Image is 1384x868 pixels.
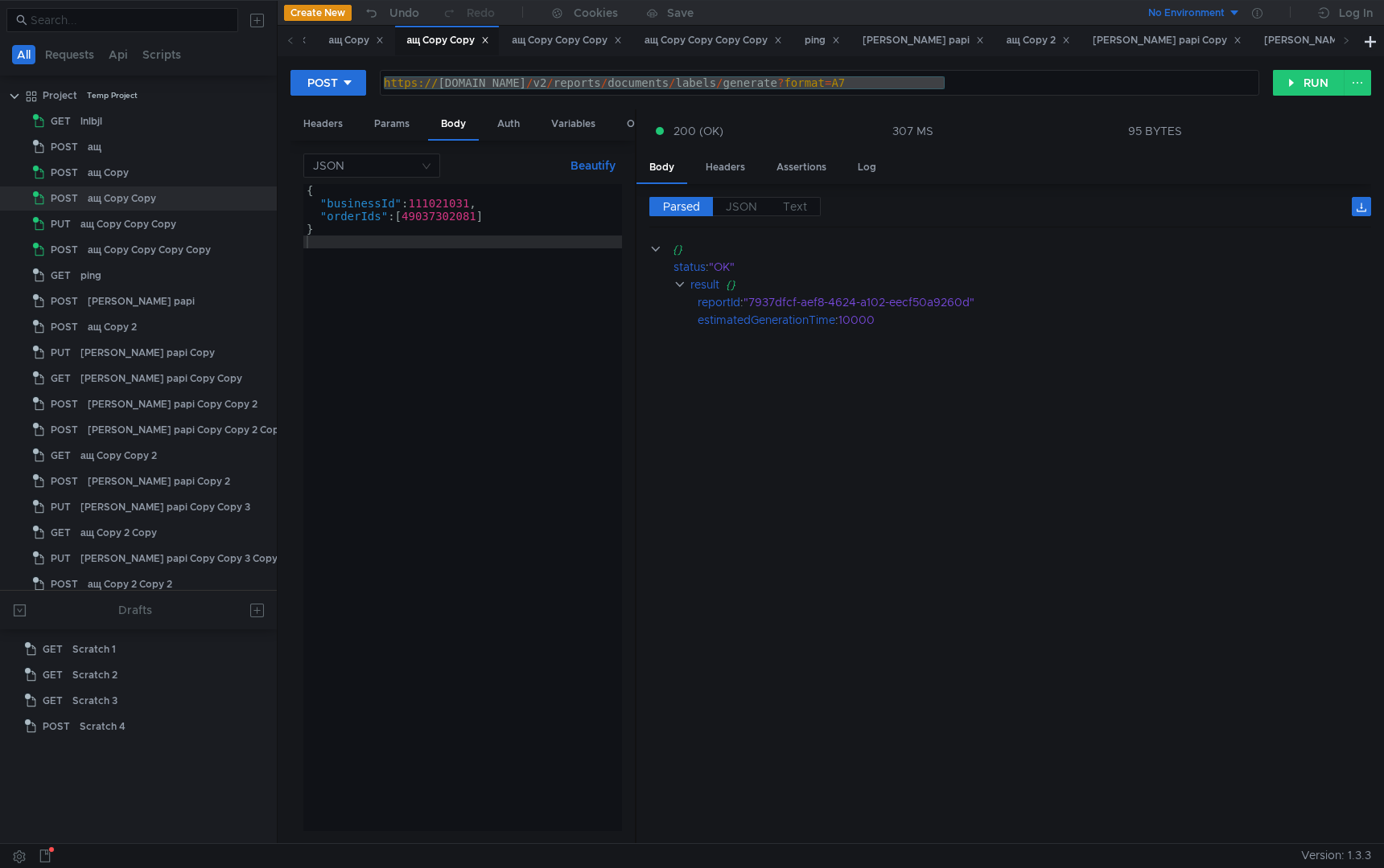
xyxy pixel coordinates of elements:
[43,663,63,687] span: GET
[1148,6,1225,21] div: No Environment
[307,74,338,92] div: POST
[80,714,126,739] div: Scratch 4
[43,714,70,739] span: POST
[698,293,1371,311] div: :
[667,7,694,18] div: Save
[698,311,835,329] div: estimatedGenerationTime
[51,469,78,493] span: POST
[88,572,172,596] div: ащ Copy 2 Copy 2
[764,153,839,182] div: Assertions
[329,32,385,49] div: ащ Copy
[673,240,1349,258] div: {}
[51,109,71,133] span: GET
[88,418,285,442] div: [PERSON_NAME] papi Copy Copy 2 Copy
[1007,32,1070,49] div: ащ Copy 2
[72,663,117,687] div: Scratch 2
[726,199,757,214] span: JSON
[51,392,78,416] span: POST
[72,637,116,661] div: Scratch 1
[783,199,807,214] span: Text
[430,1,506,25] button: Redo
[31,11,229,29] input: Search...
[726,276,1349,293] div: {}
[645,32,782,49] div: ащ Copy Copy Copy Copy
[51,341,71,365] span: PUT
[88,161,129,185] div: ащ Copy
[1339,3,1373,23] div: Log In
[538,109,608,139] div: Variables
[51,212,71,236] span: PUT
[845,153,889,182] div: Log
[88,315,137,339] div: ащ Copy 2
[80,521,157,545] div: ащ Copy 2 Copy
[743,293,1349,311] div: "7937dfcf-aef8-4624-a102-eecf50a9260d"
[72,689,117,713] div: Scratch 3
[406,32,489,49] div: ащ Copy Copy
[863,32,984,49] div: [PERSON_NAME] papi
[693,153,758,182] div: Headers
[88,238,211,262] div: ащ Copy Copy Copy Copy
[673,258,706,276] div: status
[428,109,479,141] div: Body
[636,153,687,184] div: Body
[80,547,278,571] div: [PERSON_NAME] papi Copy Copy 3 Copy
[51,135,78,159] span: POST
[838,311,1353,329] div: 10000
[361,109,422,139] div: Params
[709,258,1349,276] div: "OK"
[104,45,133,64] button: Api
[51,366,71,391] span: GET
[892,124,933,138] div: 307 MS
[80,444,157,468] div: ащ Copy Copy 2
[80,495,250,519] div: [PERSON_NAME] papi Copy Copy 3
[43,689,63,713] span: GET
[698,311,1371,329] div: :
[290,109,356,139] div: Headers
[51,315,78,339] span: POST
[80,264,101,288] div: ping
[51,547,71,571] span: PUT
[1301,844,1371,867] span: Version: 1.3.3
[87,84,138,108] div: Temp Project
[663,199,700,214] span: Parsed
[51,161,78,185] span: POST
[88,186,156,211] div: ащ Copy Copy
[805,32,840,49] div: ping
[51,238,78,262] span: POST
[564,156,622,175] button: Beautify
[88,135,101,159] div: ащ
[467,3,495,23] div: Redo
[284,5,352,21] button: Create New
[51,572,78,596] span: POST
[118,600,152,620] div: Drafts
[1128,124,1182,138] div: 95 BYTES
[51,418,78,442] span: POST
[512,32,622,49] div: ащ Copy Copy Copy
[80,109,102,133] div: lnlbjl
[484,109,533,139] div: Auth
[290,70,366,96] button: POST
[574,3,618,23] div: Cookies
[698,293,740,311] div: reportId
[51,495,71,519] span: PUT
[80,366,242,391] div: [PERSON_NAME] papi Copy Copy
[1273,70,1345,96] button: RUN
[673,122,723,140] span: 200 (OK)
[51,521,71,545] span: GET
[88,392,257,416] div: [PERSON_NAME] papi Copy Copy 2
[80,341,215,365] div: [PERSON_NAME] papi Copy
[12,45,35,64] button: All
[51,186,78,211] span: POST
[51,444,71,468] span: GET
[673,258,1371,276] div: :
[43,84,77,108] div: Project
[51,289,78,313] span: POST
[614,109,667,139] div: Other
[1093,32,1242,49] div: [PERSON_NAME] papi Copy
[138,45,186,64] button: Scripts
[40,45,99,64] button: Requests
[80,212,176,236] div: ащ Copy Copy Copy
[352,1,430,25] button: Undo
[690,276,719,293] div: result
[43,637,63,661] span: GET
